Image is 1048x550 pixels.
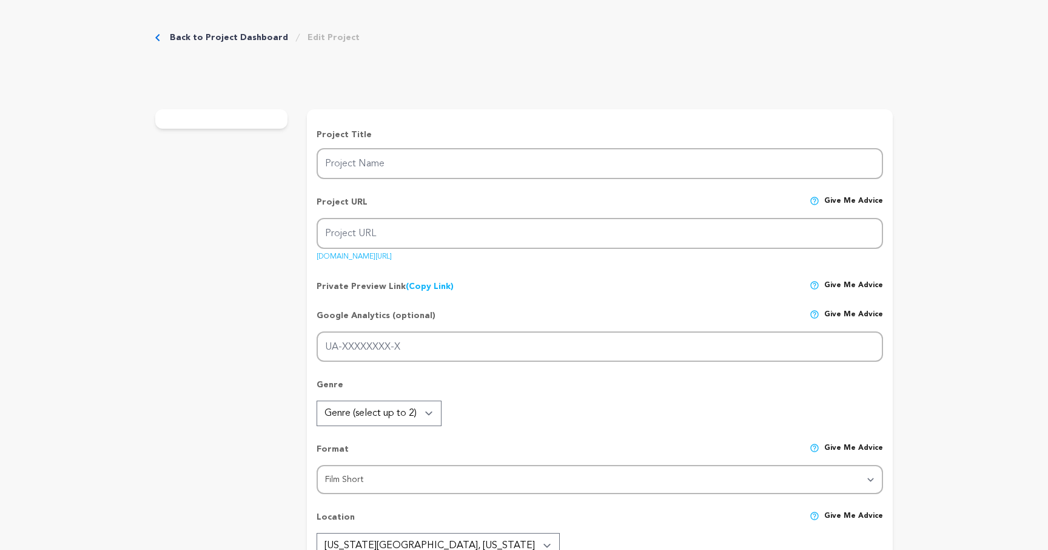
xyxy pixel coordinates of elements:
a: Back to Project Dashboard [170,32,288,44]
p: Format [317,443,349,465]
span: Give me advice [824,196,883,218]
span: Give me advice [824,280,883,293]
a: Edit Project [307,32,360,44]
img: help-circle.svg [810,511,819,521]
input: UA-XXXXXXXX-X [317,331,883,362]
p: Project Title [317,129,883,141]
img: help-circle.svg [810,196,819,206]
p: Location [317,511,355,533]
input: Project Name [317,148,883,179]
p: Project URL [317,196,368,218]
img: help-circle.svg [810,280,819,290]
p: Genre [317,379,883,401]
span: Give me advice [824,511,883,533]
p: Google Analytics (optional) [317,310,435,331]
img: help-circle.svg [810,443,819,453]
a: (Copy Link) [406,282,454,291]
span: Give me advice [824,310,883,331]
span: Give me advice [824,443,883,465]
input: Project URL [317,218,883,249]
a: [DOMAIN_NAME][URL] [317,248,392,260]
p: Private Preview Link [317,280,454,293]
div: Breadcrumb [155,32,360,44]
img: help-circle.svg [810,310,819,319]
